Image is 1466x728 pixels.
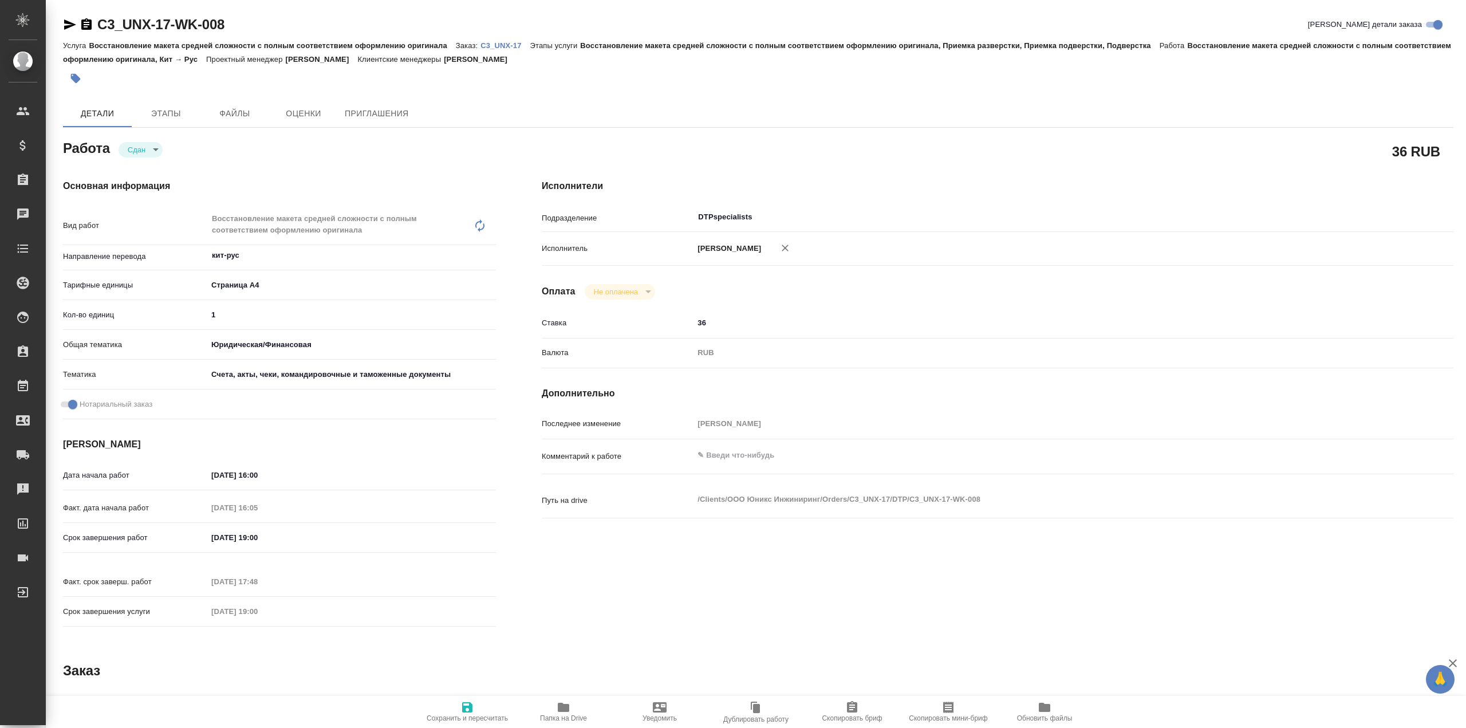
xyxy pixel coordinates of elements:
input: ✎ Введи что-нибудь [207,467,308,483]
a: C3_UNX-17-WK-008 [97,17,224,32]
p: Общая тематика [63,339,207,351]
input: Пустое поле [693,415,1377,432]
h4: Основная информация [63,179,496,193]
p: Путь на drive [542,495,693,506]
span: Детали [70,107,125,121]
span: Скопировать мини-бриф [909,714,987,722]
div: RUB [693,343,1377,363]
div: Юридическая/Финансовая [207,335,496,355]
span: Приглашения [345,107,409,121]
button: Сохранить и пересчитать [419,696,515,728]
span: Папка на Drive [540,714,587,722]
p: Заказ: [456,41,480,50]
a: C3_UNX-17 [480,40,530,50]
p: [PERSON_NAME] [286,55,358,64]
h2: Работа [63,137,110,158]
div: Сдан [585,284,655,300]
textarea: /Clients/ООО Юникс Инжиниринг/Orders/C3_UNX-17/DTP/C3_UNX-17-WK-008 [693,490,1377,509]
p: Дата начала работ [63,470,207,481]
div: Страница А4 [207,276,496,295]
h4: Основная информация [63,694,496,707]
p: Проектный менеджер [206,55,285,64]
p: Подразделение [542,213,693,224]
p: Факт. дата начала работ [63,502,207,514]
p: Клиентские менеджеры [357,55,444,64]
h4: Дополнительно [542,387,1453,400]
span: Этапы [139,107,194,121]
span: [PERSON_NAME] детали заказа [1308,19,1422,30]
button: Уведомить [612,696,708,728]
button: Скопировать бриф [804,696,900,728]
p: Этапы услуги [530,41,581,50]
p: Восстановление макета средней сложности с полным соответствием оформлению оригинала [89,41,455,50]
p: Последнее изменение [542,418,693,430]
p: Кол-во единиц [63,309,207,321]
p: Восстановление макета средней сложности с полным соответствием оформлению оригинала, Приемка разв... [580,41,1159,50]
button: Дублировать работу [708,696,804,728]
p: Направление перевода [63,251,207,262]
p: Валюта [542,347,693,359]
span: Уведомить [643,714,677,722]
h4: Оплата [542,285,576,298]
span: Обновить файлы [1017,714,1073,722]
button: Скопировать ссылку для ЯМессенджера [63,18,77,32]
button: Папка на Drive [515,696,612,728]
button: Обновить файлы [996,696,1093,728]
input: Пустое поле [207,603,308,620]
p: Срок завершения работ [63,532,207,544]
input: Пустое поле [207,499,308,516]
span: Нотариальный заказ [80,399,152,410]
input: ✎ Введи что-нибудь [207,529,308,546]
span: Оценки [276,107,331,121]
span: 🙏 [1430,667,1450,691]
button: Скопировать ссылку [80,18,93,32]
p: Вид работ [63,220,207,231]
p: Комментарий к работе [542,451,693,462]
p: Факт. срок заверш. работ [63,576,207,588]
h2: Заказ [63,662,100,680]
h4: [PERSON_NAME] [63,438,496,451]
button: Не оплачена [590,287,641,297]
h4: Дополнительно [542,694,1453,707]
p: Тематика [63,369,207,380]
input: ✎ Введи что-нибудь [693,314,1377,331]
span: Файлы [207,107,262,121]
p: [PERSON_NAME] [693,243,761,254]
div: Счета, акты, чеки, командировочные и таможенные документы [207,365,496,384]
div: Сдан [119,142,163,158]
button: Open [1371,216,1373,218]
p: Срок завершения услуги [63,606,207,617]
button: Сдан [124,145,149,155]
p: Исполнитель [542,243,693,254]
input: Пустое поле [207,573,308,590]
span: Сохранить и пересчитать [427,714,508,722]
button: Добавить тэг [63,66,88,91]
p: Тарифные единицы [63,280,207,291]
button: 🙏 [1426,665,1455,694]
button: Удалить исполнителя [773,235,798,261]
button: Скопировать мини-бриф [900,696,996,728]
span: Дублировать работу [723,715,789,723]
input: ✎ Введи что-нибудь [207,306,496,323]
h4: Исполнители [542,179,1453,193]
p: Ставка [542,317,693,329]
p: Работа [1160,41,1188,50]
h2: 36 RUB [1392,141,1440,161]
p: C3_UNX-17 [480,41,530,50]
button: Open [490,254,492,257]
p: [PERSON_NAME] [444,55,516,64]
span: Скопировать бриф [822,714,882,722]
p: Услуга [63,41,89,50]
